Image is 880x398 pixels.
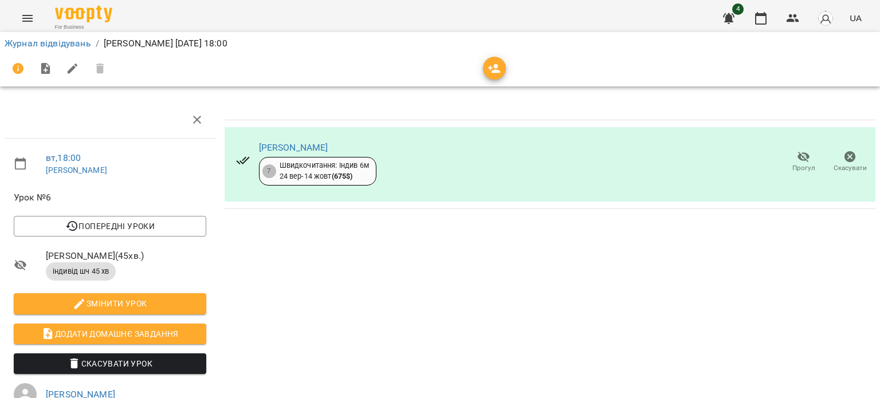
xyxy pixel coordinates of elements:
[55,23,112,31] span: For Business
[792,163,815,173] span: Прогул
[55,6,112,22] img: Voopty Logo
[46,152,81,163] a: вт , 18:00
[14,353,206,374] button: Скасувати Урок
[332,172,353,180] b: ( 675 $ )
[834,163,867,173] span: Скасувати
[845,7,866,29] button: UA
[14,191,206,204] span: Урок №6
[46,249,206,263] span: [PERSON_NAME] ( 45 хв. )
[14,5,41,32] button: Menu
[850,12,862,24] span: UA
[23,357,197,371] span: Скасувати Урок
[46,165,107,175] a: [PERSON_NAME]
[262,164,276,178] div: 7
[818,10,834,26] img: avatar_s.png
[14,216,206,237] button: Попередні уроки
[46,266,116,277] span: індивід шч 45 хв
[827,146,873,178] button: Скасувати
[780,146,827,178] button: Прогул
[104,37,227,50] p: [PERSON_NAME] [DATE] 18:00
[96,37,99,50] li: /
[732,3,744,15] span: 4
[23,327,197,341] span: Додати домашнє завдання
[14,293,206,314] button: Змінити урок
[5,38,91,49] a: Журнал відвідувань
[23,219,197,233] span: Попередні уроки
[23,297,197,310] span: Змінити урок
[5,37,875,50] nav: breadcrumb
[259,142,328,153] a: [PERSON_NAME]
[280,160,369,182] div: Швидкочитання: Індив 6м 24 вер - 14 жовт
[14,324,206,344] button: Додати домашнє завдання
